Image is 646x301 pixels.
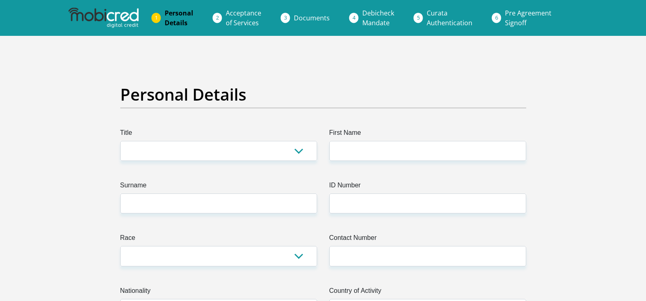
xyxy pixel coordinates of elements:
[120,286,317,299] label: Nationality
[158,5,200,31] a: PersonalDetails
[120,193,317,213] input: Surname
[329,246,526,266] input: Contact Number
[226,9,261,27] span: Acceptance of Services
[420,5,479,31] a: CurataAuthentication
[427,9,472,27] span: Curata Authentication
[498,5,558,31] a: Pre AgreementSignoff
[120,85,526,104] h2: Personal Details
[356,5,401,31] a: DebicheckMandate
[219,5,268,31] a: Acceptanceof Services
[329,141,526,161] input: First Name
[362,9,394,27] span: Debicheck Mandate
[287,10,336,26] a: Documents
[329,193,526,213] input: ID Number
[294,13,330,22] span: Documents
[120,128,317,141] label: Title
[165,9,193,27] span: Personal Details
[68,8,139,28] img: mobicred logo
[120,180,317,193] label: Surname
[329,233,526,246] label: Contact Number
[329,286,526,299] label: Country of Activity
[329,180,526,193] label: ID Number
[120,233,317,246] label: Race
[505,9,551,27] span: Pre Agreement Signoff
[329,128,526,141] label: First Name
